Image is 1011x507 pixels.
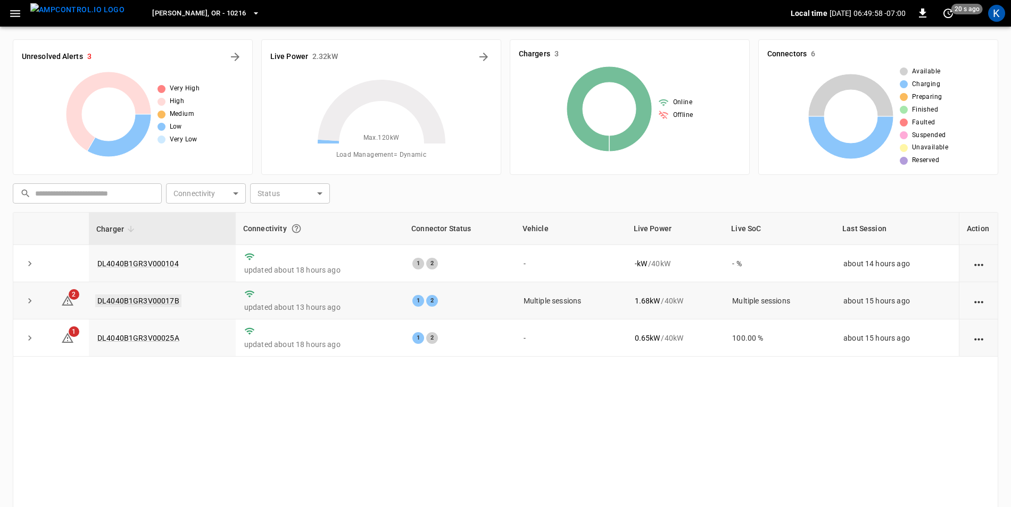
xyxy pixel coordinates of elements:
[673,97,692,108] span: Online
[635,333,716,343] div: / 40 kW
[96,223,138,235] span: Charger
[724,213,835,245] th: Live SoC
[912,117,935,128] span: Faulted
[724,245,835,282] td: - %
[170,96,185,107] span: High
[635,258,716,269] div: / 40 kW
[412,258,424,269] div: 1
[287,219,306,238] button: Connection between the charger and our software.
[244,339,395,350] p: updated about 18 hours ago
[270,51,308,63] h6: Live Power
[243,219,396,238] div: Connectivity
[635,295,660,306] p: 1.68 kW
[635,333,660,343] p: 0.65 kW
[170,83,200,94] span: Very High
[69,289,79,300] span: 2
[152,7,246,20] span: [PERSON_NAME], OR - 10216
[404,213,515,245] th: Connector Status
[312,51,338,63] h6: 2.32 kW
[835,319,959,357] td: about 15 hours ago
[22,51,83,63] h6: Unresolved Alerts
[412,295,424,307] div: 1
[972,258,985,269] div: action cell options
[554,48,559,60] h6: 3
[515,282,626,319] td: Multiple sessions
[97,334,179,342] a: DL4040B1GR3V00025A
[170,134,197,145] span: Very Low
[635,295,716,306] div: / 40 kW
[912,142,948,153] span: Unavailable
[767,48,807,60] h6: Connectors
[988,5,1005,22] div: profile-icon
[972,333,985,343] div: action cell options
[426,258,438,269] div: 2
[959,213,998,245] th: Action
[170,122,182,132] span: Low
[912,79,940,90] span: Charging
[912,92,942,103] span: Preparing
[363,133,400,143] span: Max. 120 kW
[724,282,835,319] td: Multiple sessions
[170,109,194,120] span: Medium
[244,265,395,275] p: updated about 18 hours ago
[22,256,38,272] button: expand row
[515,319,626,357] td: -
[22,293,38,309] button: expand row
[912,155,939,166] span: Reserved
[97,259,179,268] a: DL4040B1GR3V000104
[227,48,244,65] button: All Alerts
[673,110,693,121] span: Offline
[515,245,626,282] td: -
[912,105,938,115] span: Finished
[515,213,626,245] th: Vehicle
[412,332,424,344] div: 1
[61,295,74,304] a: 2
[912,66,941,77] span: Available
[835,282,959,319] td: about 15 hours ago
[811,48,815,60] h6: 6
[951,4,983,14] span: 20 s ago
[22,330,38,346] button: expand row
[87,51,92,63] h6: 3
[835,245,959,282] td: about 14 hours ago
[426,295,438,307] div: 2
[626,213,724,245] th: Live Power
[426,332,438,344] div: 2
[830,8,906,19] p: [DATE] 06:49:58 -07:00
[635,258,647,269] p: - kW
[791,8,827,19] p: Local time
[95,294,181,307] a: DL4040B1GR3V00017B
[475,48,492,65] button: Energy Overview
[724,319,835,357] td: 100.00 %
[835,213,959,245] th: Last Session
[244,302,395,312] p: updated about 13 hours ago
[69,326,79,337] span: 1
[912,130,946,141] span: Suspended
[61,333,74,342] a: 1
[148,3,264,24] button: [PERSON_NAME], OR - 10216
[30,3,125,16] img: ampcontrol.io logo
[519,48,550,60] h6: Chargers
[972,295,985,306] div: action cell options
[336,150,427,160] span: Load Management = Dynamic
[940,5,957,22] button: set refresh interval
